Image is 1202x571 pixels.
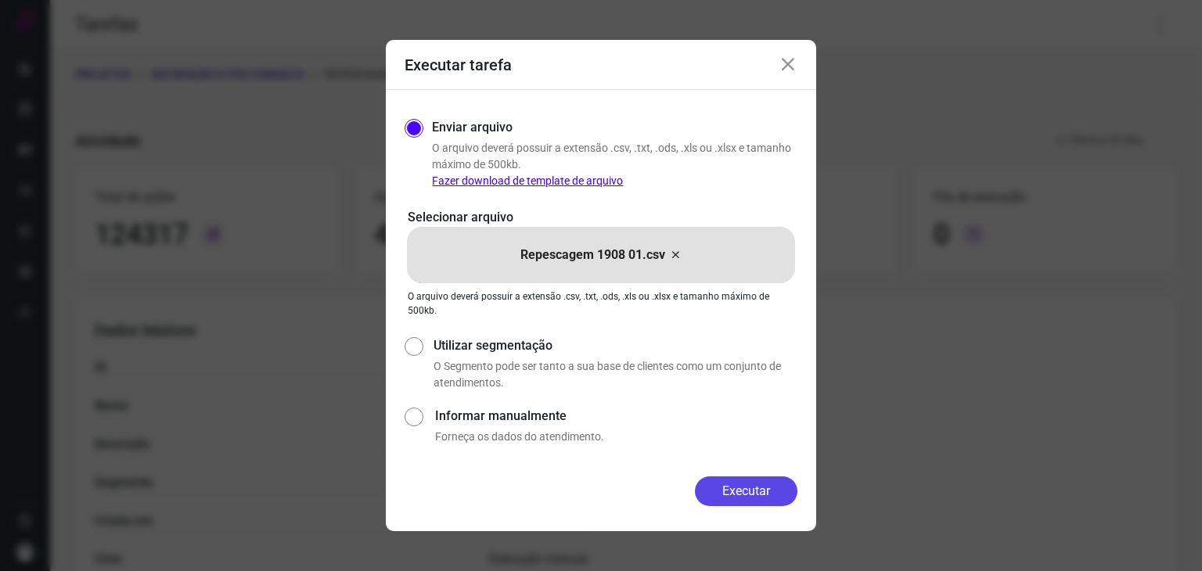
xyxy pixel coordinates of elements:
h3: Executar tarefa [405,56,512,74]
p: O arquivo deverá possuir a extensão .csv, .txt, .ods, .xls ou .xlsx e tamanho máximo de 500kb. [432,140,797,189]
a: Fazer download de template de arquivo [432,174,623,187]
p: O arquivo deverá possuir a extensão .csv, .txt, .ods, .xls ou .xlsx e tamanho máximo de 500kb. [408,289,794,318]
p: O Segmento pode ser tanto a sua base de clientes como um conjunto de atendimentos. [434,358,797,391]
p: Selecionar arquivo [408,208,794,227]
label: Utilizar segmentação [434,336,797,355]
p: Repescagem 1908 01.csv [520,246,665,264]
p: Forneça os dados do atendimento. [435,429,797,445]
button: Executar [695,476,797,506]
label: Enviar arquivo [432,118,513,137]
label: Informar manualmente [435,407,797,426]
